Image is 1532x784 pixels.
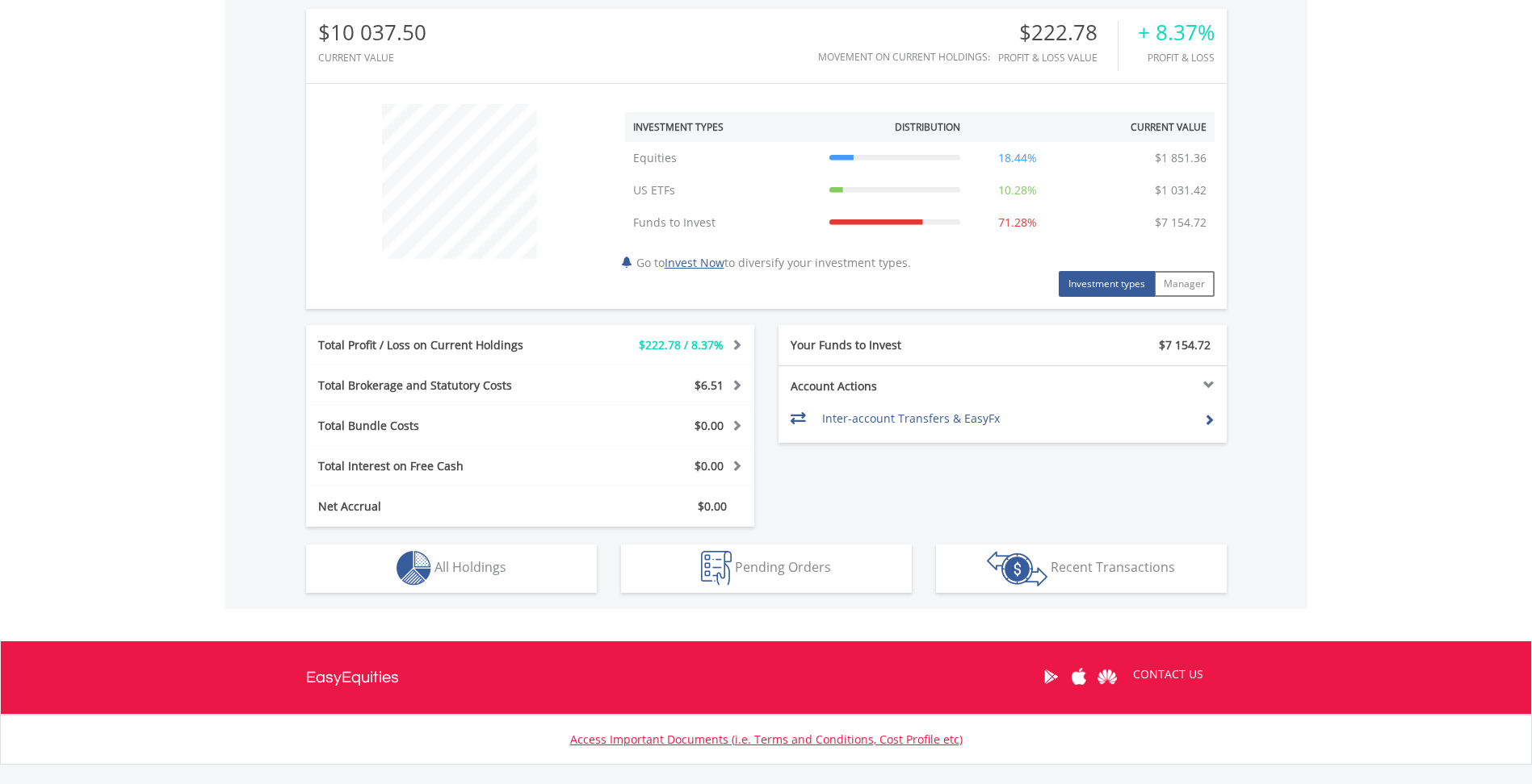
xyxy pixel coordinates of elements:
div: Profit & Loss [1138,52,1215,63]
td: $7 154.72 [1147,206,1215,239]
div: Profit & Loss Value [998,52,1118,63]
th: Investment Types [625,112,821,142]
td: 18.44% [968,142,1067,174]
a: Access Important Documents (i.e. Terms and Conditions, Cost Profile etc) [570,732,963,747]
td: Inter-account Transfers & EasyFx [822,407,1191,431]
div: Total Brokerage and Statutory Costs [306,377,568,394]
img: pending_instructions-wht.png [701,551,732,586]
span: $0.00 [698,498,727,514]
th: Current Value [1067,112,1215,142]
span: All Holdings [434,558,506,576]
td: 10.28% [968,174,1067,206]
div: Movement on Current Holdings: [818,52,990,62]
a: Apple [1065,652,1093,702]
div: Distribution [895,120,960,134]
span: Recent Transactions [1051,558,1175,576]
div: Net Accrual [306,498,568,515]
div: $10 037.50 [318,21,426,44]
span: Pending Orders [735,558,831,576]
div: Total Bundle Costs [306,418,568,434]
a: Google Play [1037,652,1065,702]
a: CONTACT US [1122,652,1215,697]
div: Total Interest on Free Cash [306,458,568,474]
div: Your Funds to Invest [779,337,1003,353]
a: EasyEquities [306,641,399,714]
td: $1 031.42 [1147,174,1215,206]
span: $7 154.72 [1159,337,1211,352]
a: Invest Now [665,255,724,270]
td: Equities [625,142,821,174]
button: Pending Orders [621,544,912,593]
a: Huawei [1093,652,1122,702]
span: $0.00 [695,458,724,473]
span: $6.51 [695,377,724,393]
div: Account Actions [779,378,1003,394]
td: Funds to Invest [625,206,821,239]
div: Total Profit / Loss on Current Holdings [306,337,568,353]
div: + 8.37% [1138,21,1215,44]
td: US ETFs [625,174,821,206]
span: $222.78 / 8.37% [639,337,724,352]
img: transactions-zar-wht.png [987,551,1047,586]
td: 71.28% [968,206,1067,239]
span: $0.00 [695,418,724,433]
div: Go to to diversify your investment types. [613,96,1227,297]
button: Investment types [1059,271,1155,297]
td: $1 851.36 [1147,142,1215,174]
div: CURRENT VALUE [318,52,426,63]
div: $222.78 [998,21,1118,44]
button: Recent Transactions [936,544,1227,593]
button: Manager [1154,271,1215,297]
button: All Holdings [306,544,597,593]
img: holdings-wht.png [397,551,431,586]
